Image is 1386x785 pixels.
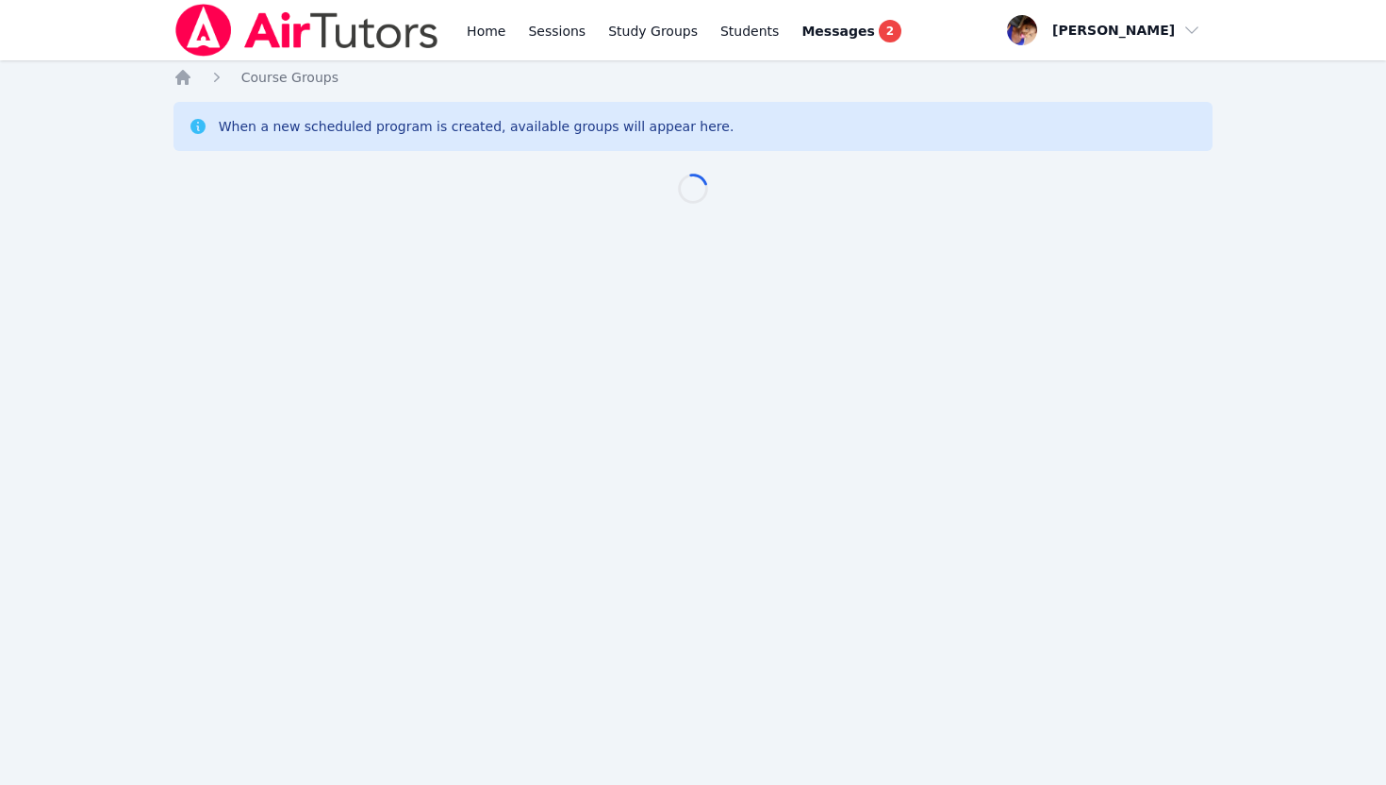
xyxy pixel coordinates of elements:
[241,68,338,87] a: Course Groups
[219,117,734,136] div: When a new scheduled program is created, available groups will appear here.
[173,4,440,57] img: Air Tutors
[801,22,874,41] span: Messages
[879,20,901,42] span: 2
[241,70,338,85] span: Course Groups
[173,68,1213,87] nav: Breadcrumb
